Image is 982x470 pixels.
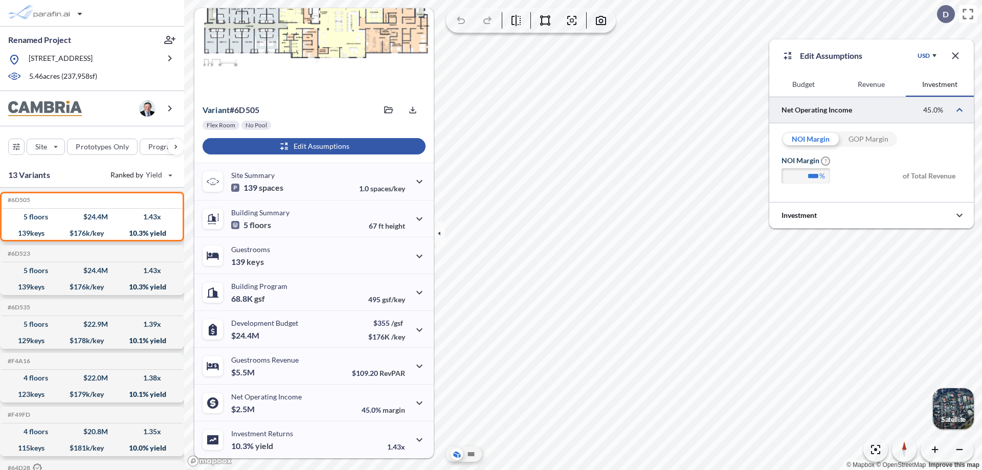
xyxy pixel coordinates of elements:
p: Flex Room [207,121,235,129]
span: Yield [146,170,163,180]
button: Site [27,139,65,155]
p: $2.5M [231,404,256,414]
img: user logo [139,100,155,117]
span: RevPAR [380,369,405,377]
p: 45.0% [362,406,405,414]
p: 495 [368,295,405,304]
div: NOI Margin [782,131,839,147]
p: No Pool [245,121,267,129]
button: Program [140,139,195,155]
label: NOI Margin [782,155,830,166]
h5: Click to copy the code [6,357,30,365]
p: Edit Assumptions [800,50,862,62]
p: 5.46 acres ( 237,958 sf) [29,71,97,82]
p: Guestrooms [231,245,270,254]
span: yield [255,441,273,451]
span: spaces [259,183,283,193]
p: Development Budget [231,319,298,327]
button: Site Plan [465,448,477,460]
p: Building Summary [231,208,289,217]
span: spaces/key [370,184,405,193]
p: Satellite [941,415,966,423]
p: $355 [368,319,405,327]
p: $24.4M [231,330,261,341]
button: Revenue [837,72,905,97]
p: 13 Variants [8,169,50,181]
span: /key [391,332,405,341]
span: floors [250,220,271,230]
p: 139 [231,183,283,193]
h5: Click to copy the code [6,304,30,311]
p: 10.3% [231,441,273,451]
img: BrandImage [8,101,82,117]
p: $176K [368,332,405,341]
p: 1.0 [359,184,405,193]
span: of Total Revenue [903,168,962,191]
p: 139 [231,257,264,267]
label: % [819,171,825,181]
p: Building Program [231,282,287,290]
button: Switcher ImageSatellite [933,388,974,429]
p: Site [35,142,47,152]
span: height [385,221,405,230]
p: Prototypes Only [76,142,129,152]
p: Net Operating Income [231,392,302,401]
h5: Click to copy the code [6,411,30,418]
span: gsf/key [382,295,405,304]
div: USD [918,52,930,60]
span: margin [383,406,405,414]
span: ? [821,156,830,166]
p: 67 [369,221,405,230]
p: 68.8K [231,294,265,304]
h5: Click to copy the code [6,250,30,257]
p: 1.43x [387,442,405,451]
button: Prototypes Only [67,139,138,155]
span: ft [378,221,384,230]
button: Edit Assumptions [203,138,426,154]
p: $5.5M [231,367,256,377]
p: Renamed Project [8,34,71,46]
span: /gsf [391,319,403,327]
img: Switcher Image [933,388,974,429]
p: Site Summary [231,171,275,180]
p: Investment Returns [231,429,293,438]
div: GOP Margin [839,131,897,147]
p: $109.20 [352,369,405,377]
p: Guestrooms Revenue [231,355,299,364]
span: Variant [203,105,230,115]
p: Investment [782,210,817,220]
h5: Click to copy the code [6,196,30,204]
button: Aerial View [451,448,463,460]
a: Improve this map [929,461,979,468]
button: Investment [906,72,974,97]
p: D [943,10,949,19]
a: Mapbox homepage [187,455,232,467]
button: Ranked by Yield [102,167,179,183]
button: Budget [769,72,837,97]
span: gsf [254,294,265,304]
p: # 6d505 [203,105,259,115]
p: Program [148,142,177,152]
span: keys [247,257,264,267]
a: OpenStreetMap [876,461,926,468]
a: Mapbox [846,461,875,468]
p: 5 [231,220,271,230]
p: [STREET_ADDRESS] [29,53,93,66]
